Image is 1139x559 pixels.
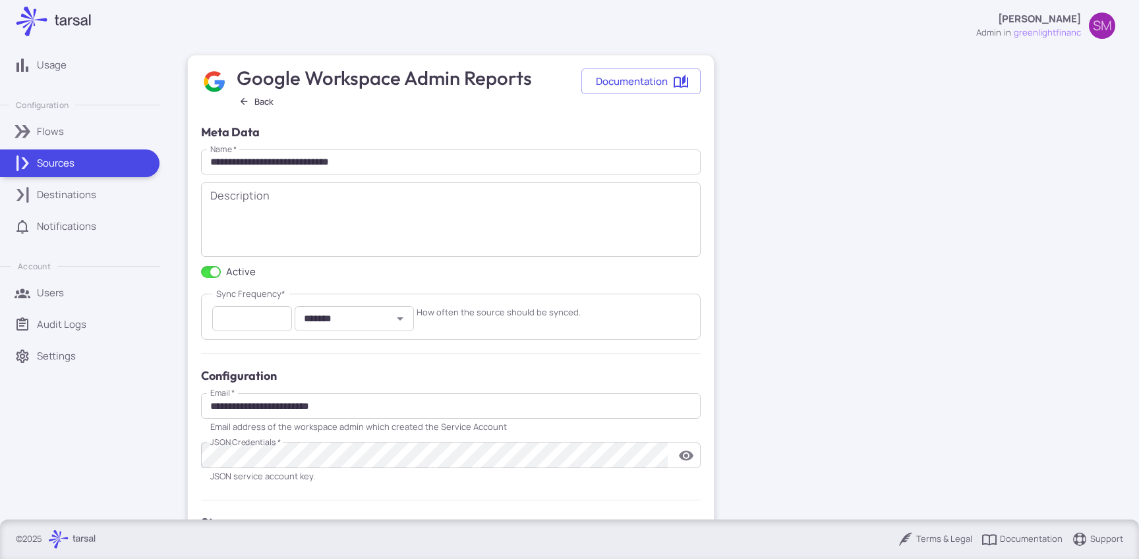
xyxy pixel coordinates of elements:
label: Name [210,144,237,155]
p: Notifications [37,219,96,234]
a: Support [1072,531,1123,547]
button: Open [391,309,409,328]
p: © 2025 [16,533,42,546]
p: Flows [37,124,64,139]
label: Active [201,265,256,279]
h5: Configuration [201,367,701,385]
img: Google Workspace Admin Reports [202,69,227,94]
p: Sources [37,156,74,171]
a: Terms & Legal [898,531,972,547]
a: Documentation [981,531,1063,547]
p: Usage [37,58,67,72]
p: Configuration [16,99,69,111]
button: [PERSON_NAME]adminingreenlightfinancSM [968,7,1123,45]
div: Email address of the workspace admin which created the Service Account [210,421,691,432]
div: JSON service account key. [210,471,691,481]
button: toggle password visibility [673,442,699,469]
div: How often the source should be synced. [417,308,581,329]
span: SM [1093,19,1112,32]
span: in [1004,26,1011,40]
label: Email [210,387,235,399]
button: Back [234,93,279,110]
p: [PERSON_NAME] [998,12,1081,26]
span: greenlightfinanc [1014,26,1081,40]
h3: Google Workspace Admin Reports [237,67,535,90]
h5: Meta Data [201,123,701,142]
p: Settings [37,349,76,363]
label: JSON Credentials [210,437,281,448]
p: Audit Logs [37,317,86,332]
h5: Streams [201,514,701,532]
legend: Sync Frequency * [212,287,289,301]
p: Account [18,261,50,272]
p: Users [37,286,64,300]
div: admin [976,26,1001,40]
p: Destinations [37,188,96,202]
a: Documentation [581,68,701,94]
